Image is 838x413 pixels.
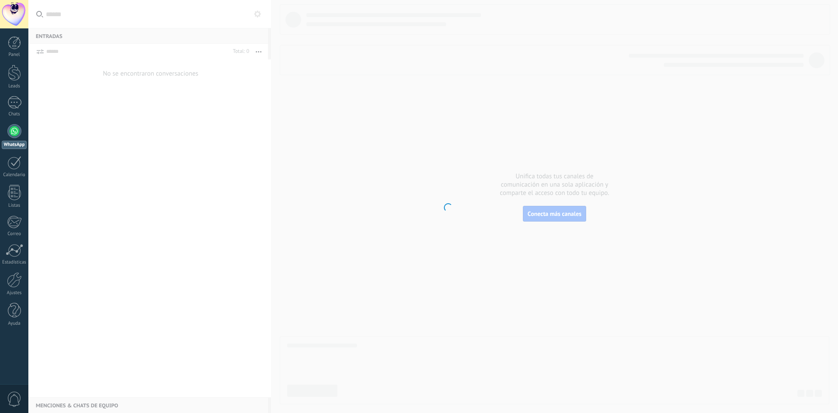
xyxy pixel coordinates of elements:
[2,321,27,326] div: Ayuda
[2,203,27,208] div: Listas
[2,260,27,265] div: Estadísticas
[2,231,27,237] div: Correo
[2,141,27,149] div: WhatsApp
[2,111,27,117] div: Chats
[2,52,27,58] div: Panel
[2,172,27,178] div: Calendario
[2,83,27,89] div: Leads
[2,290,27,296] div: Ajustes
